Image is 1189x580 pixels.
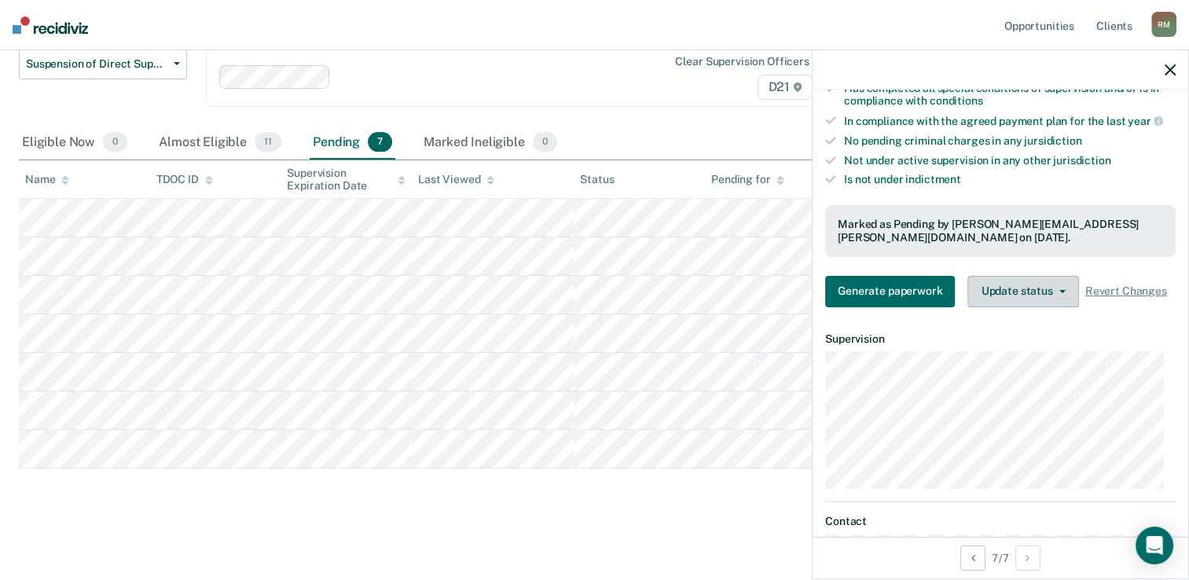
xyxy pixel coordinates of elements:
[418,173,494,186] div: Last Viewed
[675,55,809,68] div: Clear supervision officers
[1024,134,1081,147] span: jursidiction
[813,537,1188,578] div: 7 / 7
[156,173,213,186] div: TDOC ID
[825,276,955,307] button: Generate paperwork
[1136,527,1173,564] div: Open Intercom Messenger
[420,126,560,160] div: Marked Ineligible
[26,57,167,71] span: Suspension of Direct Supervision
[711,173,784,186] div: Pending for
[533,132,557,152] span: 0
[844,114,1176,128] div: In compliance with the agreed payment plan for the last
[368,132,392,152] span: 7
[844,154,1176,167] div: Not under active supervision in any other
[580,173,614,186] div: Status
[25,173,69,186] div: Name
[310,126,395,160] div: Pending
[1151,12,1176,37] div: R M
[19,126,130,160] div: Eligible Now
[1128,115,1162,127] span: year
[960,545,985,571] button: Previous Opportunity
[103,132,127,152] span: 0
[844,82,1176,108] div: Has completed all special conditions of supervision and/or is in compliance with
[825,276,961,307] a: Navigate to form link
[1085,284,1167,298] span: Revert Changes
[1015,545,1040,571] button: Next Opportunity
[844,134,1176,148] div: No pending criminal charges in any
[1053,154,1110,167] span: jurisdiction
[156,126,284,160] div: Almost Eligible
[967,276,1078,307] button: Update status
[825,332,1176,346] dt: Supervision
[255,132,281,152] span: 11
[844,173,1176,186] div: Is not under
[930,94,983,107] span: conditions
[838,218,1163,244] div: Marked as Pending by [PERSON_NAME][EMAIL_ADDRESS][PERSON_NAME][DOMAIN_NAME] on [DATE].
[287,167,406,193] div: Supervision Expiration Date
[825,515,1176,528] dt: Contact
[13,17,88,34] img: Recidiviz
[758,75,812,100] span: D21
[905,173,961,185] span: indictment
